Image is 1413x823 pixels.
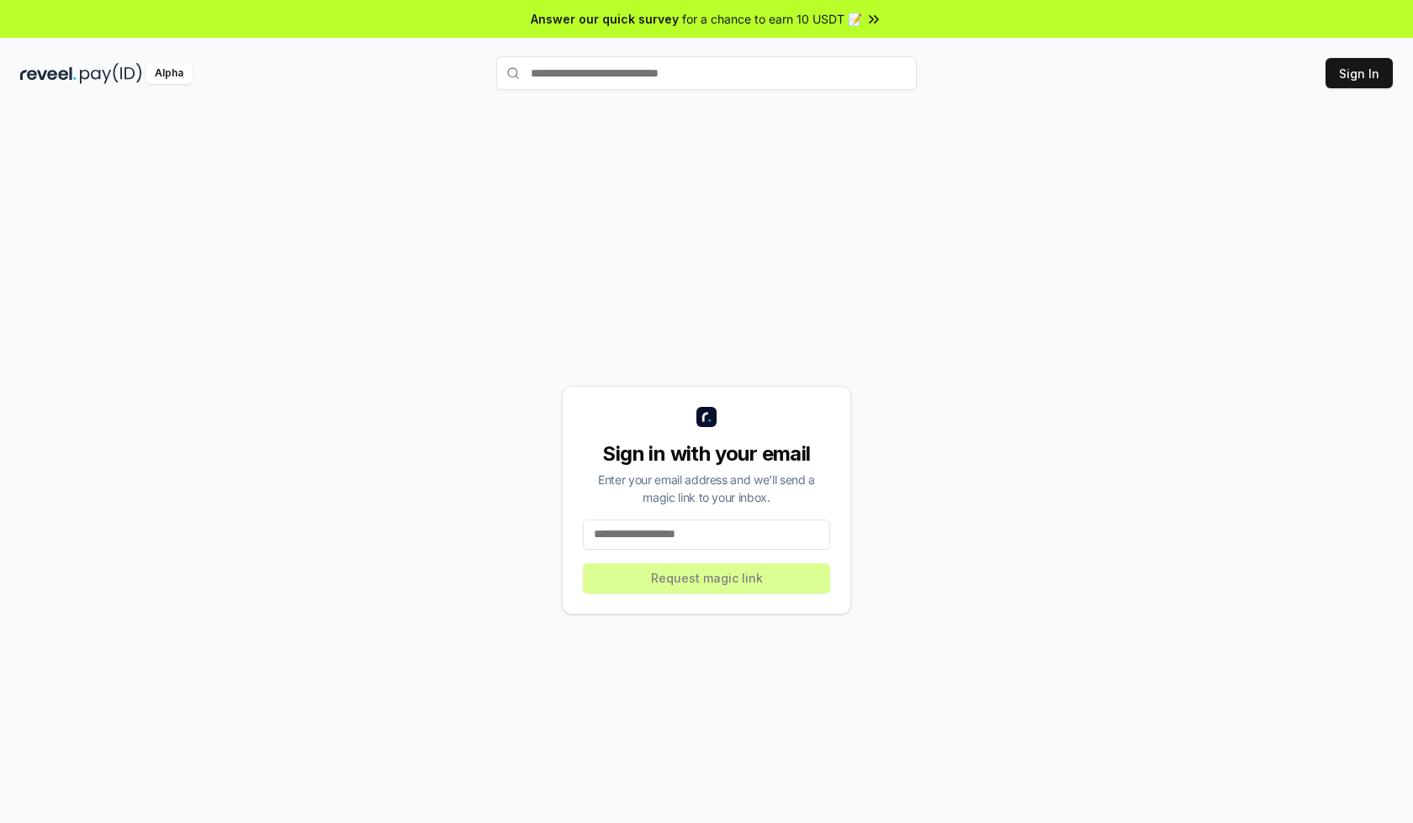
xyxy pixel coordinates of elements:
[1326,58,1393,88] button: Sign In
[682,10,862,28] span: for a chance to earn 10 USDT 📝
[583,441,830,467] div: Sign in with your email
[583,471,830,506] div: Enter your email address and we’ll send a magic link to your inbox.
[696,407,717,427] img: logo_small
[146,63,193,84] div: Alpha
[20,63,77,84] img: reveel_dark
[80,63,142,84] img: pay_id
[531,10,679,28] span: Answer our quick survey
